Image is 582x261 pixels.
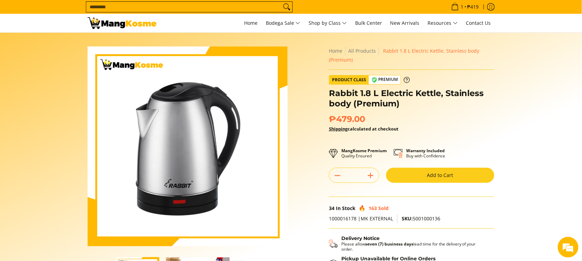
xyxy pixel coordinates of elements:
[88,46,288,246] img: Rabbit 1.8 L Electric Kettle, Stainless body (Premium)
[466,4,480,9] span: ₱419
[341,235,380,241] strong: Delivery Notice
[329,48,342,54] a: Home
[329,126,348,132] a: Shipping
[305,14,350,32] a: Shop by Class
[369,205,377,211] span: 163
[386,168,494,183] button: Add to Cart
[460,4,465,9] span: 1
[424,14,461,32] a: Resources
[329,46,494,64] nav: Breadcrumbs
[329,114,365,124] span: ₱479.00
[329,205,334,211] span: 34
[329,75,410,85] a: Product Class Premium
[88,17,157,29] img: Rabbit 1.8 L Stainless Electric Kettle (Premium) l Mang Kosme
[266,19,300,28] span: Bodega Sale
[402,215,440,222] span: 5001000136
[241,14,261,32] a: Home
[352,14,385,32] a: Bulk Center
[406,148,445,154] strong: Warranty Included
[365,241,413,247] strong: seven (7) business days
[378,205,389,211] span: Sold
[329,48,480,63] span: Rabbit 1.8 L Electric Kettle, Stainless body (Premium)
[329,88,494,109] h1: Rabbit 1.8 L Electric Kettle, Stainless body (Premium)
[362,170,379,181] button: Add
[329,236,488,252] button: Shipping & Delivery
[449,3,481,11] span: •
[369,75,401,84] span: Premium
[372,77,377,83] img: premium-badge-icon.webp
[387,14,423,32] a: New Arrivals
[341,148,387,154] strong: MangKosme Premium
[163,14,494,32] nav: Main Menu
[281,2,292,12] button: Search
[355,20,382,26] span: Bulk Center
[336,205,355,211] span: In Stock
[329,75,369,84] span: Product Class
[262,14,304,32] a: Bodega Sale
[329,215,393,222] span: 1000016178 |MK EXTERNAL
[341,148,387,158] p: Quality Ensured
[348,48,376,54] a: All Products
[402,215,413,222] span: SKU:
[390,20,420,26] span: New Arrivals
[406,148,445,158] p: Buy with Confidence
[341,241,488,252] p: Please allow lead time for the delivery of your order.
[428,19,458,28] span: Resources
[463,14,494,32] a: Contact Us
[244,20,258,26] span: Home
[309,19,347,28] span: Shop by Class
[466,20,491,26] span: Contact Us
[329,126,399,132] strong: calculated at checkout
[329,170,346,181] button: Subtract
